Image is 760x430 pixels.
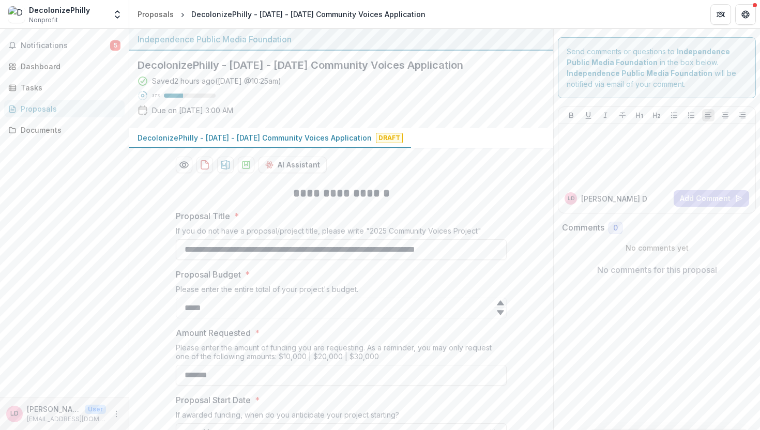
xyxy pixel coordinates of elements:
button: download-proposal [217,157,234,173]
a: Dashboard [4,58,125,75]
p: DecolonizePhilly - [DATE] - [DATE] Community Voices Application [138,132,372,143]
div: Please enter the amount of funding you are requesting. As a reminder, you may only request one of... [176,343,507,365]
div: Tasks [21,82,116,93]
p: No comments yet [562,242,752,253]
a: Documents [4,121,125,139]
h2: DecolonizePhilly - [DATE] - [DATE] Community Voices Application [138,59,528,71]
div: Documents [21,125,116,135]
button: More [110,408,123,420]
span: Draft [376,133,403,143]
p: Amount Requested [176,327,251,339]
div: DecolonizePhilly [29,5,90,16]
button: Bold [565,109,577,121]
div: Proposals [21,103,116,114]
span: Nonprofit [29,16,58,25]
strong: Independence Public Media Foundation [567,69,712,78]
div: Lakesha Datts [568,196,574,201]
p: 37 % [152,92,160,99]
img: DecolonizePhilly [8,6,25,23]
p: Proposal Title [176,210,230,222]
p: Proposal Start Date [176,394,251,406]
div: Proposals [138,9,174,20]
p: [PERSON_NAME] [27,404,81,414]
button: Align Right [736,109,749,121]
button: Notifications5 [4,37,125,54]
button: Align Center [719,109,732,121]
span: Notifications [21,41,110,50]
button: download-proposal [238,157,254,173]
p: [PERSON_NAME] D [581,193,647,204]
button: Preview 47e50e16-87ed-4ff6-acfb-9861112a8e92-0.pdf [176,157,192,173]
button: Add Comment [674,190,749,207]
div: If you do not have a proposal/project title, please write "2025 Community Voices Project" [176,226,507,239]
p: User [85,405,106,414]
a: Proposals [4,100,125,117]
button: Ordered List [685,109,697,121]
button: Bullet List [668,109,680,121]
span: 0 [613,224,618,233]
div: If awarded funding, when do you anticipate your project starting? [176,410,507,423]
p: Due on [DATE] 3:00 AM [152,105,233,116]
button: Italicize [599,109,612,121]
div: Send comments or questions to in the box below. will be notified via email of your comment. [558,37,756,98]
p: [EMAIL_ADDRESS][DOMAIN_NAME] [27,414,106,424]
nav: breadcrumb [133,7,430,22]
h2: Comments [562,223,604,233]
span: 5 [110,40,120,51]
button: AI Assistant [259,157,327,173]
button: Get Help [735,4,756,25]
button: Align Left [702,109,715,121]
a: Tasks [4,79,125,96]
div: Saved 2 hours ago ( [DATE] @ 10:25am ) [152,75,281,86]
button: Underline [582,109,595,121]
button: download-proposal [196,157,213,173]
p: Proposal Budget [176,268,241,281]
div: Lakesha Datts [10,410,19,417]
button: Partners [710,4,731,25]
div: Independence Public Media Foundation [138,33,545,45]
div: DecolonizePhilly - [DATE] - [DATE] Community Voices Application [191,9,425,20]
a: Proposals [133,7,178,22]
p: No comments for this proposal [597,264,717,276]
button: Heading 2 [650,109,663,121]
button: Heading 1 [633,109,646,121]
div: Please enter the entire total of your project's budget. [176,285,507,298]
div: Dashboard [21,61,116,72]
button: Strike [616,109,629,121]
button: Open entity switcher [110,4,125,25]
